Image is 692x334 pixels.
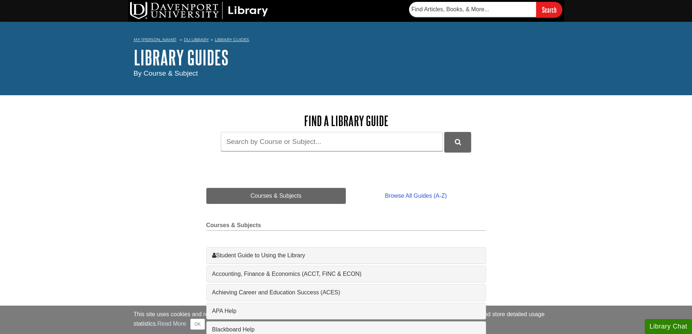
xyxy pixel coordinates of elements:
h1: Library Guides [134,47,559,68]
form: Searches DU Library's articles, books, and more [409,2,562,17]
a: Courses & Subjects [206,188,346,204]
div: This site uses cookies and records your IP address for usage statistics. Additionally, we use Goo... [134,310,559,330]
a: Browse All Guides (A-Z) [346,188,486,204]
input: Search by Course or Subject... [221,132,443,151]
a: Student Guide to Using the Library [212,251,480,260]
i: Search Library Guides [455,139,461,145]
a: My [PERSON_NAME] [134,37,177,43]
nav: breadcrumb [134,35,559,47]
a: Achieving Career and Education Success (ACES) [212,288,480,297]
input: Find Articles, Books, & More... [409,2,536,17]
button: Library Chat [645,319,692,334]
img: DU Library [130,2,268,19]
a: DU Library [184,37,209,42]
h2: Find a Library Guide [206,113,486,128]
div: By Course & Subject [134,68,559,79]
a: Blackboard Help [212,325,480,334]
a: Read More [157,321,186,327]
a: Library Guides [215,37,249,42]
a: Accounting, Finance & Economics (ACCT, FINC & ECON) [212,270,480,278]
input: Search [536,2,562,17]
a: APA Help [212,307,480,315]
button: Close [190,319,205,330]
h2: Courses & Subjects [206,222,486,231]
